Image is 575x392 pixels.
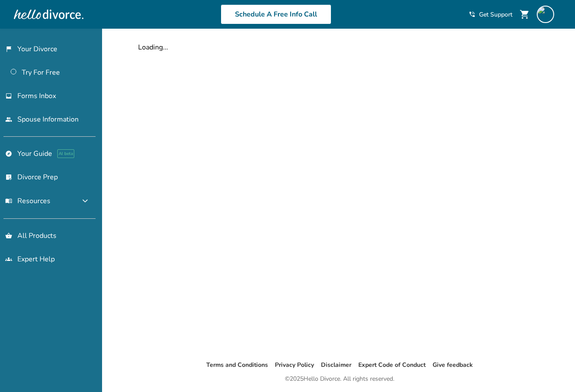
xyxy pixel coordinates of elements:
[5,196,50,206] span: Resources
[57,149,74,158] span: AI beta
[275,361,314,369] a: Privacy Policy
[469,10,512,19] a: phone_in_talkGet Support
[5,174,12,181] span: list_alt_check
[5,46,12,53] span: flag_2
[80,196,90,206] span: expand_more
[358,361,426,369] a: Expert Code of Conduct
[5,116,12,123] span: people
[469,11,476,18] span: phone_in_talk
[206,361,268,369] a: Terms and Conditions
[221,4,331,24] a: Schedule A Free Info Call
[433,360,473,370] li: Give feedback
[5,150,12,157] span: explore
[5,92,12,99] span: inbox
[519,9,530,20] span: shopping_cart
[5,232,12,239] span: shopping_basket
[5,256,12,263] span: groups
[5,198,12,204] span: menu_book
[285,374,394,384] div: © 2025 Hello Divorce. All rights reserved.
[479,10,512,19] span: Get Support
[321,360,351,370] li: Disclaimer
[537,6,554,23] img: katiehutchinsonmft@gmail.com
[17,91,56,101] span: Forms Inbox
[138,43,541,52] div: Loading...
